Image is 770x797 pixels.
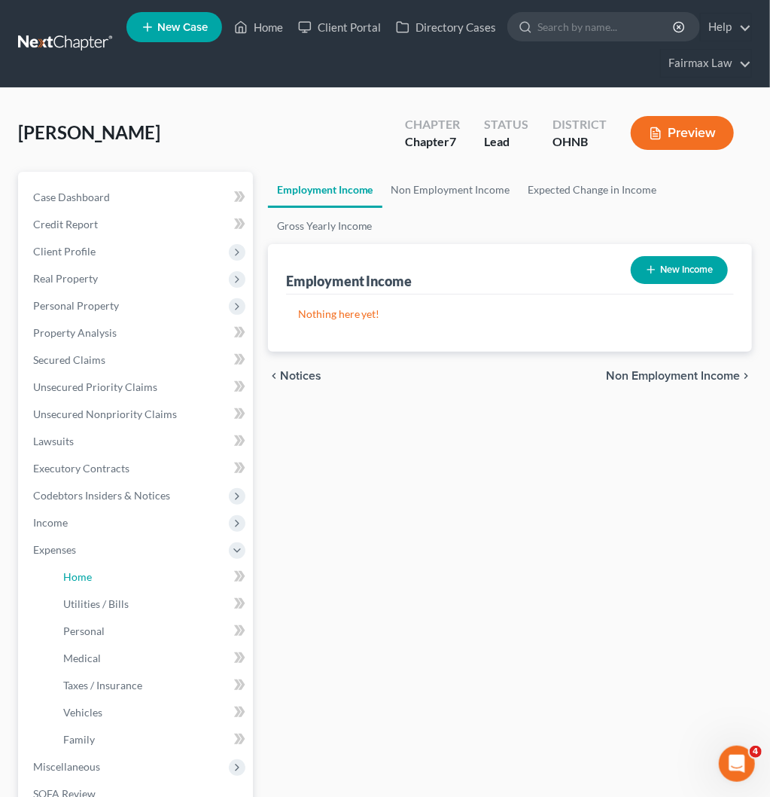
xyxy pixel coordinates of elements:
[631,116,734,150] button: Preview
[537,13,675,41] input: Search by name...
[21,184,253,211] a: Case Dashboard
[606,370,740,382] span: Non Employment Income
[51,672,253,699] a: Taxes / Insurance
[449,134,456,148] span: 7
[21,319,253,347] a: Property Analysis
[33,245,96,258] span: Client Profile
[33,191,110,203] span: Case Dashboard
[63,570,92,583] span: Home
[701,14,751,41] a: Help
[33,326,117,339] span: Property Analysis
[484,133,528,151] div: Lead
[33,516,68,529] span: Income
[21,211,253,238] a: Credit Report
[405,116,460,133] div: Chapter
[661,50,751,77] a: Fairmax Law
[740,370,752,382] i: chevron_right
[157,22,208,33] span: New Case
[286,272,412,290] div: Employment Income
[63,706,102,719] span: Vehicles
[33,353,105,366] span: Secured Claims
[719,746,755,782] iframe: Intercom live chat
[18,121,160,143] span: [PERSON_NAME]
[51,726,253,753] a: Family
[51,699,253,726] a: Vehicles
[33,218,98,231] span: Credit Report
[21,401,253,428] a: Unsecured Nonpriority Claims
[298,307,722,322] p: Nothing here yet!
[21,428,253,455] a: Lawsuits
[484,116,528,133] div: Status
[63,733,95,746] span: Family
[552,116,607,133] div: District
[33,543,76,556] span: Expenses
[21,347,253,374] a: Secured Claims
[33,380,157,393] span: Unsecured Priority Claims
[405,133,460,151] div: Chapter
[227,14,291,41] a: Home
[33,435,74,447] span: Lawsuits
[268,370,280,382] i: chevron_left
[51,645,253,672] a: Medical
[33,462,129,475] span: Executory Contracts
[382,172,519,208] a: Non Employment Income
[519,172,666,208] a: Expected Change in Income
[268,208,382,244] a: Gross Yearly Income
[63,652,101,664] span: Medical
[51,563,253,591] a: Home
[388,14,504,41] a: Directory Cases
[63,679,142,692] span: Taxes / Insurance
[606,370,752,382] button: Non Employment Income chevron_right
[33,299,119,312] span: Personal Property
[33,408,177,420] span: Unsecured Nonpriority Claims
[750,746,762,758] span: 4
[51,591,253,618] a: Utilities / Bills
[280,370,321,382] span: Notices
[291,14,388,41] a: Client Portal
[21,374,253,401] a: Unsecured Priority Claims
[552,133,607,151] div: OHNB
[21,455,253,482] a: Executory Contracts
[268,172,382,208] a: Employment Income
[268,370,321,382] button: chevron_left Notices
[631,256,728,284] button: New Income
[33,760,100,773] span: Miscellaneous
[63,624,105,637] span: Personal
[63,597,129,610] span: Utilities / Bills
[51,618,253,645] a: Personal
[33,272,98,285] span: Real Property
[33,489,170,502] span: Codebtors Insiders & Notices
